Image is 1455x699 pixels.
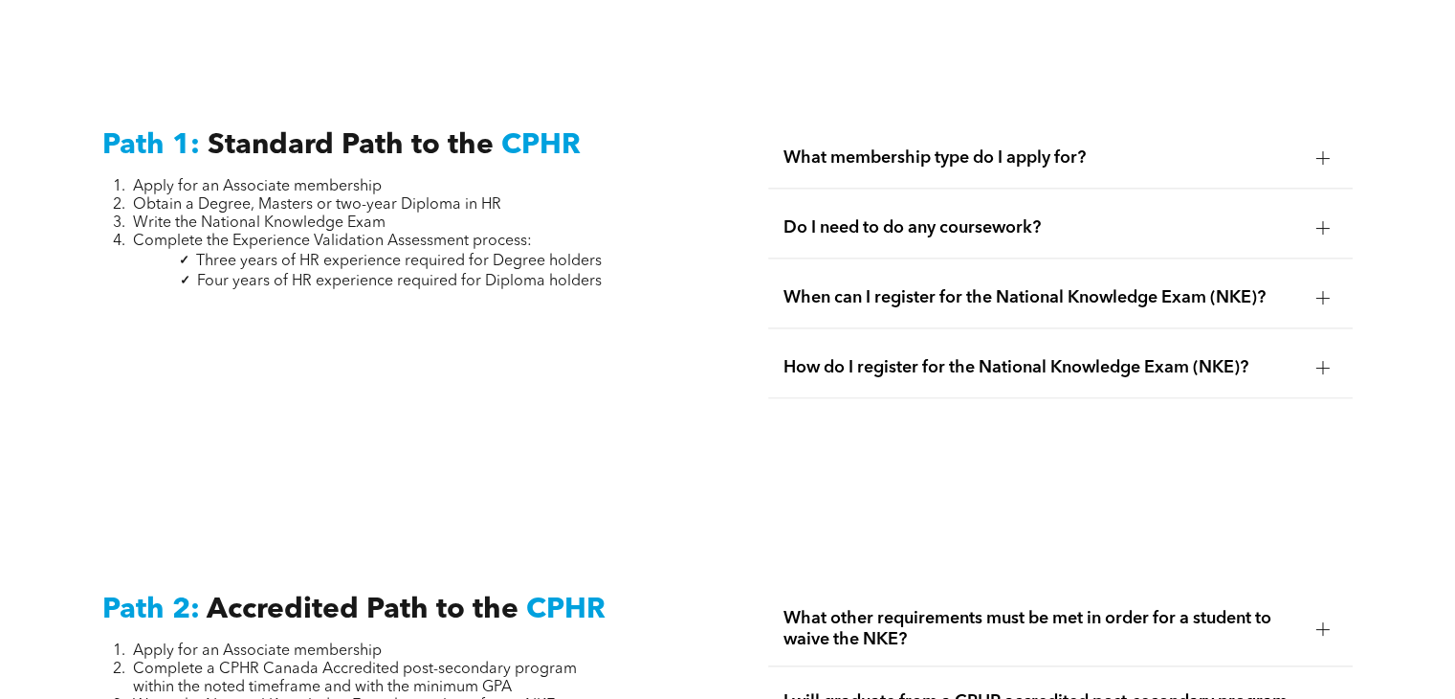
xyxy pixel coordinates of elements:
span: Three years of HR experience required for Degree holders [196,254,602,269]
span: What other requirements must be met in order for a student to waive the NKE? [783,608,1300,650]
span: Do I need to do any coursework? [783,217,1300,238]
span: CPHR [501,131,581,160]
span: Four years of HR experience required for Diploma holders [197,274,602,289]
span: Complete a CPHR Canada Accredited post-secondary program within the noted timeframe and with the ... [133,662,577,695]
span: Apply for an Associate membership [133,643,382,659]
span: Write the National Knowledge Exam [133,215,386,231]
span: Standard Path to the [208,131,494,160]
span: How do I register for the National Knowledge Exam (NKE)? [783,357,1300,378]
span: Path 2: [102,596,200,624]
span: When can I register for the National Knowledge Exam (NKE)? [783,287,1300,308]
span: Path 1: [102,131,200,160]
span: CPHR [526,596,606,624]
span: What membership type do I apply for? [783,147,1300,169]
span: Obtain a Degree, Masters or two-year Diploma in HR [133,197,501,213]
span: Accredited Path to the [207,596,518,624]
span: Apply for an Associate membership [133,179,382,194]
span: Complete the Experience Validation Assessment process: [133,234,532,249]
